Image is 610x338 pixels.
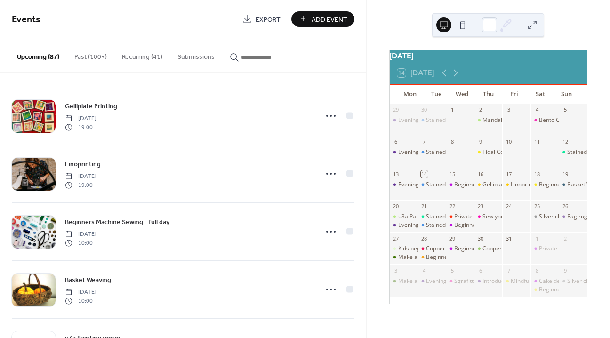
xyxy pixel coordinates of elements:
div: Copper foiled feather workshop [482,245,565,253]
div: 8 [449,138,456,145]
div: Gelliplate Printing [474,181,502,189]
div: Beginners Machine Sewing - full day [530,181,559,189]
div: 4 [421,267,428,274]
div: Stained Glass [567,148,603,156]
div: 18 [533,170,540,177]
div: Evening Upholstery [390,148,418,156]
div: 5 [562,106,569,113]
span: Basket Weaving [65,275,111,285]
div: 3 [505,106,512,113]
div: Mandala/Dot Art Painting - Craft4life [474,116,502,124]
span: Export [256,15,281,24]
div: 16 [477,170,484,177]
div: Evening Upholstery [398,116,449,124]
div: Copper foiling - make a candle lamp [426,245,520,253]
a: Beginners Machine Sewing - full day [65,217,169,227]
div: Mandala/Dot Art Painting - Craft4life [482,116,578,124]
div: Make a Dress [398,253,434,261]
div: Evening Upholstery [390,116,418,124]
div: 7 [505,267,512,274]
div: 7 [421,138,428,145]
div: Stained Glass course [426,116,481,124]
div: 11 [533,138,540,145]
button: Upcoming (87) [9,38,67,72]
div: 2 [562,235,569,242]
div: Make a Dress [390,253,418,261]
button: Recurring (41) [114,38,170,72]
div: 29 [449,235,456,242]
div: Beginner Crochet for Adults [530,286,559,294]
span: Beginners Machine Sewing - full day [65,217,169,227]
div: Evening Upholstery [390,221,418,229]
div: Silver clay jewellery [559,277,587,285]
div: Stained Glass course [418,116,446,124]
div: 22 [449,203,456,210]
div: Linoprinting [502,181,530,189]
div: Beginner Embroidery [418,253,446,261]
div: Introduction to Dressmaking - PJ Bottoms [474,277,502,285]
div: Basket Weaving [559,181,587,189]
div: Private sewing [446,213,474,221]
span: Linoprinting [65,160,101,169]
div: Beginners Machine Sewing [446,221,474,229]
span: [DATE] [65,114,96,123]
div: Beginners Machine Sewing [454,245,525,253]
div: 30 [421,106,428,113]
div: 30 [477,235,484,242]
div: 13 [393,170,400,177]
span: Events [12,10,40,29]
div: Copper foiling - make a candle lamp [418,245,446,253]
div: 12 [562,138,569,145]
div: 17 [505,170,512,177]
span: [DATE] [65,172,96,181]
div: Bento Cake Decorating Workshop [530,116,559,124]
div: Sgrafitto - stained glass painting [446,277,474,285]
div: Gelliplate Printing [482,181,529,189]
div: 6 [393,138,400,145]
div: u3a Painting group [390,213,418,221]
span: 10:00 [65,297,96,305]
span: 19:00 [65,123,96,131]
div: 23 [477,203,484,210]
div: Stained Glass course [426,148,481,156]
span: 10:00 [65,239,96,247]
div: Sun [554,85,579,104]
div: Fri [501,85,527,104]
div: Introduction to Dressmaking - [PERSON_NAME] [482,277,606,285]
div: 9 [477,138,484,145]
div: 5 [449,267,456,274]
span: Gelliplate Printing [65,102,117,112]
div: 20 [393,203,400,210]
div: Evening Upholstery [426,277,477,285]
div: Stained Glass [559,148,587,156]
div: 14 [421,170,428,177]
div: 15 [449,170,456,177]
div: Silver clay jewellery [530,213,559,221]
div: Stained Glass course [418,148,446,156]
button: Add Event [291,11,354,27]
div: Stained Glass [418,213,446,221]
div: Stained Glass [426,213,462,221]
div: 6 [477,267,484,274]
div: Beginners Machine Sewing [446,181,474,189]
div: 9 [562,267,569,274]
div: 10 [505,138,512,145]
div: Tue [423,85,449,104]
div: 21 [421,203,428,210]
div: Mindfulcraft [511,277,543,285]
div: Rag rug making [559,213,587,221]
div: Mon [397,85,423,104]
div: Stained Glass course [426,181,481,189]
div: Beginner Embroidery [426,253,482,261]
div: Sat [527,85,553,104]
div: Stained Glass course [426,221,481,229]
div: Sgrafitto - stained glass painting [454,277,538,285]
div: 27 [393,235,400,242]
div: u3a Painting group [398,213,448,221]
div: Evening Upholstery [418,277,446,285]
div: Tidal Collections (Ruth Weaver) [474,148,502,156]
div: Wed [449,85,475,104]
div: Thu [475,85,501,104]
div: Beginners Machine Sewing [454,221,525,229]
